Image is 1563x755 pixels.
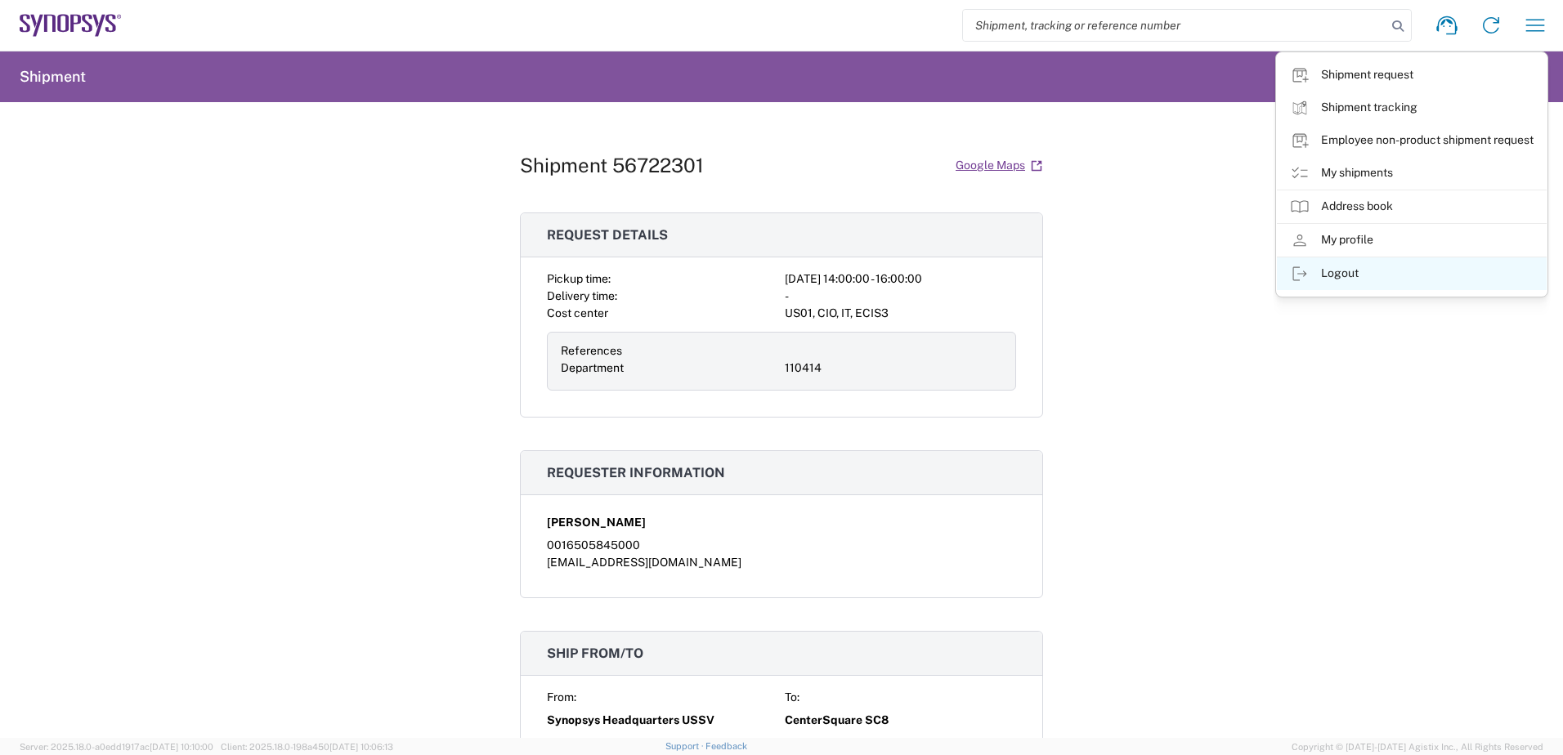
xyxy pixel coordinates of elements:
div: [STREET_ADDRESS] [547,735,778,752]
a: Support [665,741,706,751]
a: Shipment tracking [1277,92,1547,124]
input: Shipment, tracking or reference number [963,10,1386,41]
span: [DATE] 10:10:00 [150,742,213,752]
a: My shipments [1277,157,1547,190]
div: 0016505845000 [547,537,1016,554]
div: Department [561,360,778,377]
span: Delivery time: [547,289,617,302]
span: [PERSON_NAME] [547,514,646,531]
span: Copyright © [DATE]-[DATE] Agistix Inc., All Rights Reserved [1292,739,1543,754]
a: Shipment request [1277,59,1547,92]
span: Client: 2025.18.0-198a450 [221,742,393,752]
span: Server: 2025.18.0-a0edd1917ac [20,742,213,752]
div: US01, CIO, IT, ECIS3 [785,305,1016,322]
span: References [561,344,622,357]
span: Synopsys Headquarters USSV [547,712,714,729]
div: [DATE] 14:00:00 - 16:00:00 [785,270,1016,288]
div: 4700 Old Ironsides Dr [785,735,1016,752]
h2: Shipment [20,67,86,87]
span: To: [785,690,799,704]
a: Logout [1277,257,1547,290]
h1: Shipment 56722301 [520,154,704,177]
a: My profile [1277,224,1547,257]
a: Feedback [705,741,747,751]
a: Employee non-product shipment request [1277,124,1547,157]
div: 110414 [785,360,1002,377]
span: Requester information [547,465,725,480]
div: - [785,288,1016,305]
span: From: [547,690,576,704]
div: [EMAIL_ADDRESS][DOMAIN_NAME] [547,554,1016,571]
span: Request details [547,227,668,243]
a: Google Maps [955,151,1043,180]
a: Address book [1277,190,1547,223]
span: Pickup time: [547,272,611,285]
span: Ship from/to [547,646,643,661]
span: Cost center [547,306,608,319]
span: CenterSquare SC8 [785,712,889,729]
span: [DATE] 10:06:13 [329,742,393,752]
